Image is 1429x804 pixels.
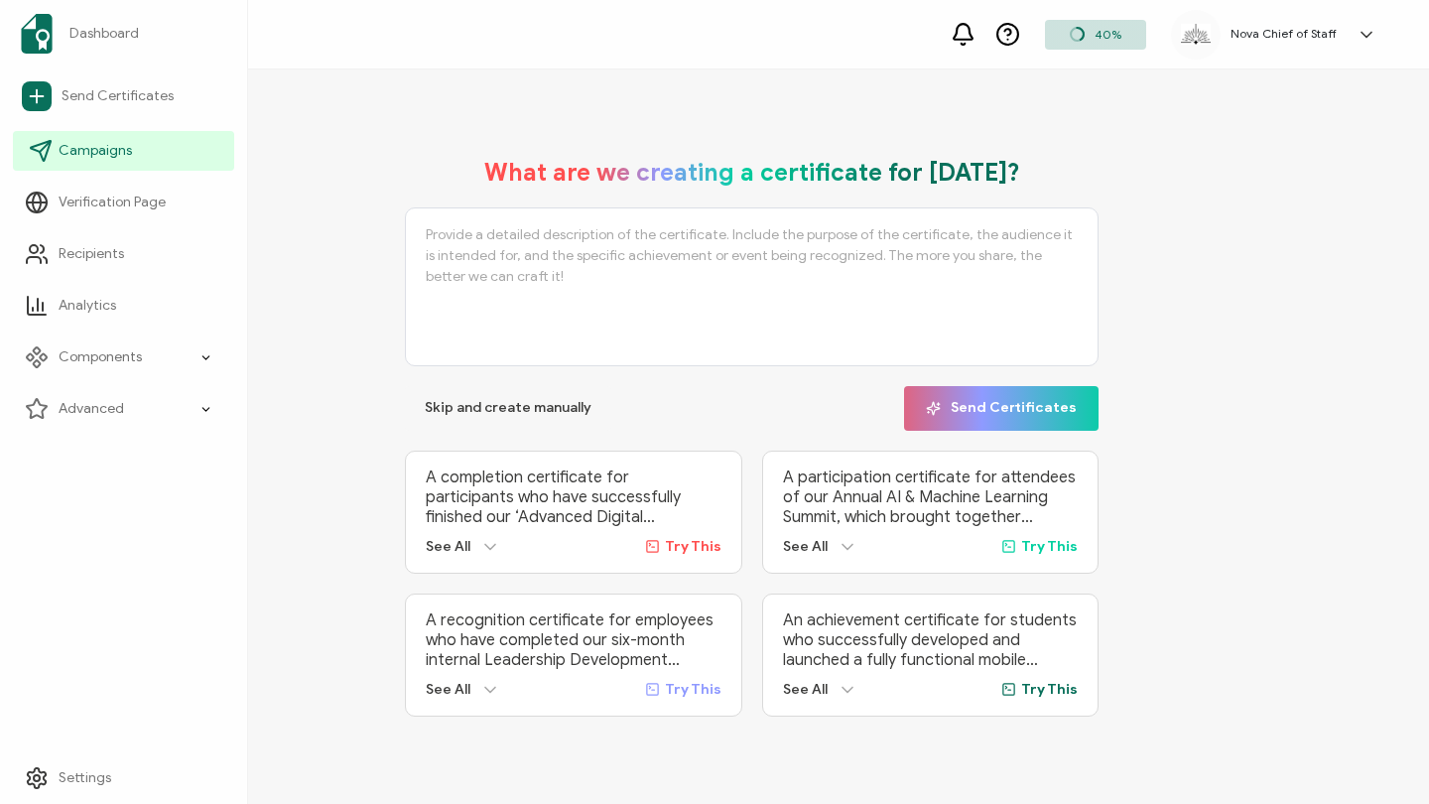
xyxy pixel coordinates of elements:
[59,193,166,212] span: Verification Page
[1181,24,1211,44] img: f53f884a-7200-4873-80e7-5e9b12fc9e96.png
[1021,538,1078,555] span: Try This
[13,131,234,171] a: Campaigns
[783,681,828,698] span: See All
[1021,681,1078,698] span: Try This
[59,141,132,161] span: Campaigns
[13,6,234,62] a: Dashboard
[783,468,1079,527] p: A participation certificate for attendees of our Annual AI & Machine Learning Summit, which broug...
[665,681,721,698] span: Try This
[783,538,828,555] span: See All
[59,399,124,419] span: Advanced
[62,86,174,106] span: Send Certificates
[69,24,139,44] span: Dashboard
[59,296,116,316] span: Analytics
[13,758,234,798] a: Settings
[1095,27,1121,42] span: 40%
[425,401,591,415] span: Skip and create manually
[13,183,234,222] a: Verification Page
[665,538,721,555] span: Try This
[59,768,111,788] span: Settings
[59,244,124,264] span: Recipients
[426,681,470,698] span: See All
[926,401,1077,416] span: Send Certificates
[484,158,1020,188] h1: What are we creating a certificate for [DATE]?
[21,14,53,54] img: sertifier-logomark-colored.svg
[904,386,1099,431] button: Send Certificates
[1231,27,1337,41] h5: Nova Chief of Staff
[59,347,142,367] span: Components
[13,73,234,119] a: Send Certificates
[13,234,234,274] a: Recipients
[13,286,234,326] a: Analytics
[405,386,611,431] button: Skip and create manually
[783,610,1079,670] p: An achievement certificate for students who successfully developed and launched a fully functiona...
[426,610,721,670] p: A recognition certificate for employees who have completed our six-month internal Leadership Deve...
[426,538,470,555] span: See All
[426,468,721,527] p: A completion certificate for participants who have successfully finished our ‘Advanced Digital Ma...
